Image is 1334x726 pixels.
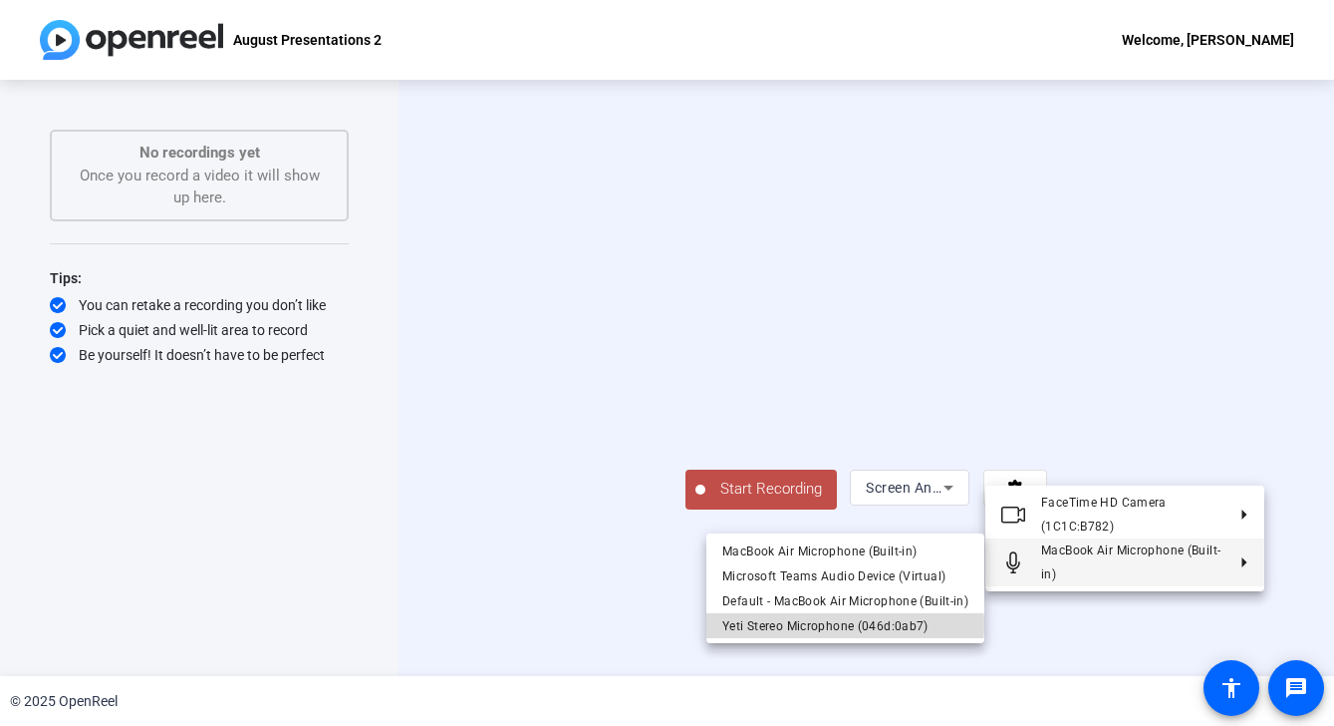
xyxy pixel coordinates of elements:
span: Yeti Stereo Microphone (046d:0ab7) [722,618,929,632]
span: MacBook Air Microphone (Built-in) [1041,544,1220,581]
mat-icon: Video camera [1001,503,1025,527]
span: Microsoft Teams Audio Device (Virtual) [722,568,945,582]
mat-icon: Microphone [1001,550,1025,574]
span: Default - MacBook Air Microphone (Built-in) [722,593,968,607]
span: MacBook Air Microphone (Built-in) [722,544,917,557]
span: FaceTime HD Camera (1C1C:B782) [1041,496,1167,534]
